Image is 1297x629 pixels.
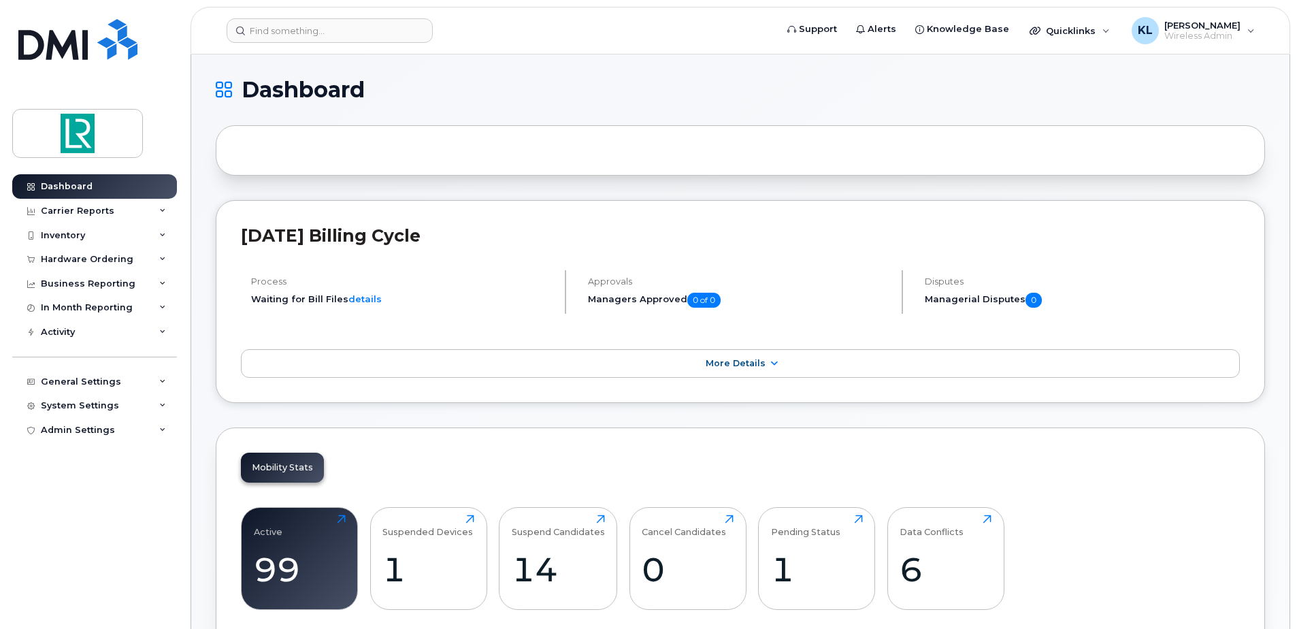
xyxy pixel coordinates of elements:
[251,293,553,306] li: Waiting for Bill Files
[588,293,890,308] h5: Managers Approved
[706,358,766,368] span: More Details
[588,276,890,287] h4: Approvals
[642,515,734,602] a: Cancel Candidates0
[771,549,863,590] div: 1
[348,293,382,304] a: details
[900,515,991,602] a: Data Conflicts6
[1025,293,1042,308] span: 0
[771,515,863,602] a: Pending Status1
[512,515,605,537] div: Suspend Candidates
[382,515,473,537] div: Suspended Devices
[925,293,1240,308] h5: Managerial Disputes
[254,515,282,537] div: Active
[642,515,726,537] div: Cancel Candidates
[925,276,1240,287] h4: Disputes
[900,515,964,537] div: Data Conflicts
[382,515,474,602] a: Suspended Devices1
[251,276,553,287] h4: Process
[642,549,734,590] div: 0
[382,549,474,590] div: 1
[900,549,991,590] div: 6
[254,515,346,602] a: Active99
[512,549,605,590] div: 14
[687,293,721,308] span: 0 of 0
[771,515,840,537] div: Pending Status
[241,225,1240,246] h2: [DATE] Billing Cycle
[254,549,346,590] div: 99
[242,80,365,100] span: Dashboard
[512,515,605,602] a: Suspend Candidates14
